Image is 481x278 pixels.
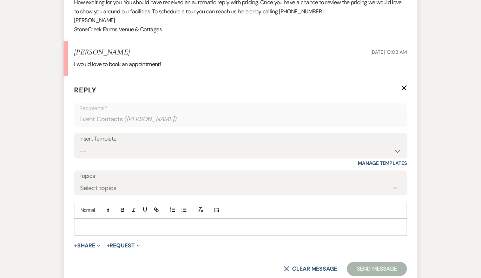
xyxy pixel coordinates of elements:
button: Clear message [284,266,337,272]
p: StoneCreek Farms Venue & Cottages [74,25,407,34]
div: Event Contacts [79,112,402,126]
span: Reply [74,85,97,95]
label: Topics [79,171,402,181]
button: Share [74,243,100,248]
h5: [PERSON_NAME] [74,48,130,57]
span: ( [PERSON_NAME] ) [124,115,177,124]
span: + [74,243,77,248]
p: I would love to book an appointment! [74,60,407,69]
p: [PERSON_NAME] [74,16,407,25]
button: Request [107,243,140,248]
p: Recipients* [79,104,402,113]
div: Select topics [80,183,117,193]
span: + [107,243,110,248]
button: Send Message [347,262,407,276]
a: Manage Templates [358,160,407,166]
span: [DATE] 10:02 AM [370,49,407,55]
div: Insert Template [79,134,402,144]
